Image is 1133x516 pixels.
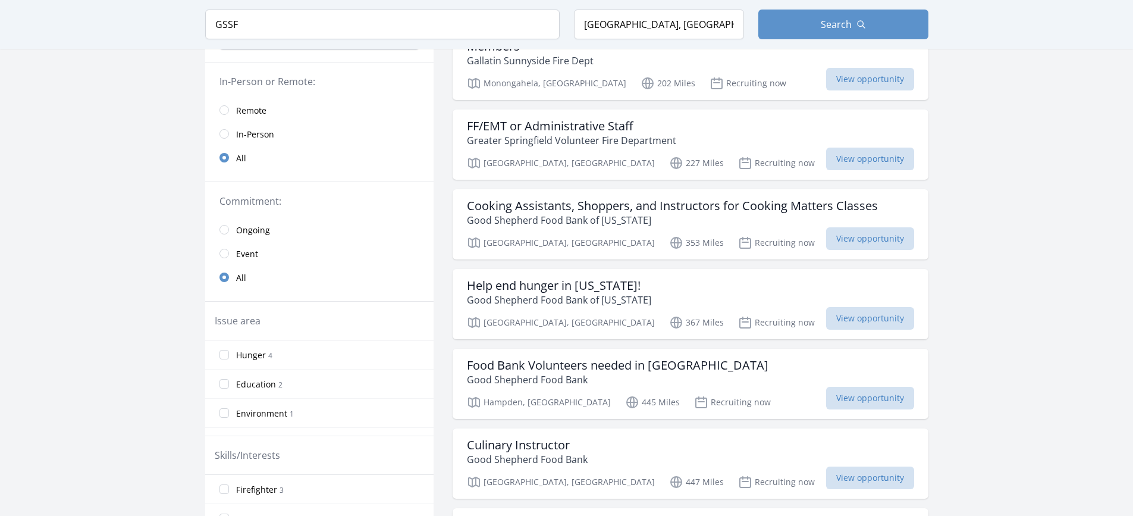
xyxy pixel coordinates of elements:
[205,10,560,39] input: Keyword
[574,10,744,39] input: Location
[467,236,655,250] p: [GEOGRAPHIC_DATA], [GEOGRAPHIC_DATA]
[467,54,914,68] p: Gallatin Sunnyside Fire Dept
[758,10,928,39] button: Search
[738,475,815,489] p: Recruiting now
[215,314,261,328] legend: Issue area
[278,380,283,390] span: 2
[467,156,655,170] p: [GEOGRAPHIC_DATA], [GEOGRAPHIC_DATA]
[236,248,258,260] span: Event
[205,122,434,146] a: In-Person
[738,156,815,170] p: Recruiting now
[669,236,724,250] p: 353 Miles
[467,293,651,307] p: Good Shepherd Food Bank of [US_STATE]
[219,408,229,418] input: Environment 1
[453,269,928,339] a: Help end hunger in [US_STATE]! Good Shepherd Food Bank of [US_STATE] [GEOGRAPHIC_DATA], [GEOGRAPH...
[738,236,815,250] p: Recruiting now
[453,189,928,259] a: Cooking Assistants, Shoppers, and Instructors for Cooking Matters Classes Good Shepherd Food Bank...
[236,349,266,361] span: Hunger
[236,105,266,117] span: Remote
[738,315,815,330] p: Recruiting now
[280,485,284,495] span: 3
[669,315,724,330] p: 367 Miles
[467,279,651,293] h3: Help end hunger in [US_STATE]!
[669,475,724,489] p: 447 Miles
[826,387,914,409] span: View opportunity
[467,475,655,489] p: [GEOGRAPHIC_DATA], [GEOGRAPHIC_DATA]
[236,129,274,140] span: In-Person
[453,110,928,180] a: FF/EMT or Administrative Staff Greater Springfield Volunteer Fire Department [GEOGRAPHIC_DATA], [...
[290,409,294,419] span: 1
[219,379,229,389] input: Education 2
[826,227,914,250] span: View opportunity
[821,17,852,32] span: Search
[467,452,588,467] p: Good Shepherd Food Bank
[641,76,695,90] p: 202 Miles
[268,351,272,361] span: 4
[467,395,611,409] p: Hampden, [GEOGRAPHIC_DATA]
[215,448,280,462] legend: Skills/Interests
[205,242,434,265] a: Event
[467,119,676,133] h3: FF/EMT or Administrative Staff
[826,148,914,170] span: View opportunity
[219,484,229,494] input: Firefighter 3
[453,429,928,499] a: Culinary Instructor Good Shepherd Food Bank [GEOGRAPHIC_DATA], [GEOGRAPHIC_DATA] 447 Miles Recrui...
[236,379,276,390] span: Education
[826,307,914,330] span: View opportunity
[467,213,878,227] p: Good Shepherd Food Bank of [US_STATE]
[205,218,434,242] a: Ongoing
[219,194,419,208] legend: Commitment:
[694,395,771,409] p: Recruiting now
[236,272,246,284] span: All
[467,133,676,148] p: Greater Springfield Volunteer Fire Department
[669,156,724,170] p: 227 Miles
[205,265,434,289] a: All
[826,467,914,489] span: View opportunity
[625,395,680,409] p: 445 Miles
[467,358,768,373] h3: Food Bank Volunteers needed in [GEOGRAPHIC_DATA]
[236,408,287,420] span: Environment
[205,146,434,170] a: All
[236,224,270,236] span: Ongoing
[710,76,786,90] p: Recruiting now
[236,152,246,164] span: All
[205,98,434,122] a: Remote
[467,373,768,387] p: Good Shepherd Food Bank
[219,74,419,89] legend: In-Person or Remote:
[453,349,928,419] a: Food Bank Volunteers needed in [GEOGRAPHIC_DATA] Good Shepherd Food Bank Hampden, [GEOGRAPHIC_DAT...
[219,350,229,359] input: Hunger 4
[467,199,878,213] h3: Cooking Assistants, Shoppers, and Instructors for Cooking Matters Classes
[467,76,626,90] p: Monongahela, [GEOGRAPHIC_DATA]
[826,68,914,90] span: View opportunity
[467,315,655,330] p: [GEOGRAPHIC_DATA], [GEOGRAPHIC_DATA]
[467,438,588,452] h3: Culinary Instructor
[453,15,928,100] a: Firefighters - Rescue Technician - Junior Firefighters - Administrative/Support Members Gallatin ...
[236,484,277,496] span: Firefighter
